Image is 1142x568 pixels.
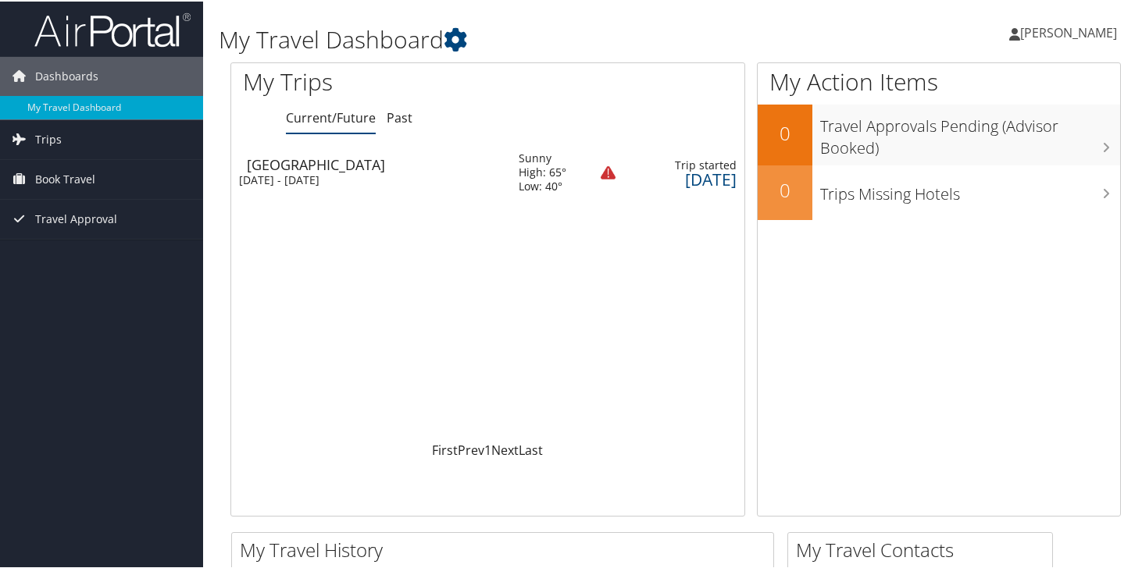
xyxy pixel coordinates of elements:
h2: 0 [758,119,812,145]
span: Dashboards [35,55,98,94]
div: [GEOGRAPHIC_DATA] [247,156,503,170]
a: Next [491,440,519,457]
a: Current/Future [286,108,376,125]
h1: My Trips [243,64,519,97]
span: [PERSON_NAME] [1020,23,1117,40]
a: Past [387,108,412,125]
div: [DATE] - [DATE] [239,172,495,186]
div: High: 65° [519,164,566,178]
a: 0Travel Approvals Pending (Advisor Booked) [758,103,1120,163]
img: airportal-logo.png [34,10,191,47]
div: [DATE] [631,171,737,185]
span: Trips [35,119,62,158]
h3: Travel Approvals Pending (Advisor Booked) [820,106,1120,158]
a: 1 [484,440,491,457]
h1: My Travel Dashboard [219,22,828,55]
h1: My Action Items [758,64,1120,97]
a: First [432,440,458,457]
h2: My Travel Contacts [796,535,1052,562]
span: Travel Approval [35,198,117,237]
h2: 0 [758,176,812,202]
div: Low: 40° [519,178,566,192]
img: alert-flat-solid-warning.png [601,164,616,179]
a: 0Trips Missing Hotels [758,164,1120,218]
a: Prev [458,440,484,457]
div: Trip started [631,157,737,171]
a: [PERSON_NAME] [1009,8,1133,55]
h2: My Travel History [240,535,773,562]
a: Last [519,440,543,457]
h3: Trips Missing Hotels [820,174,1120,204]
div: Sunny [519,150,566,164]
span: Book Travel [35,158,95,197]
